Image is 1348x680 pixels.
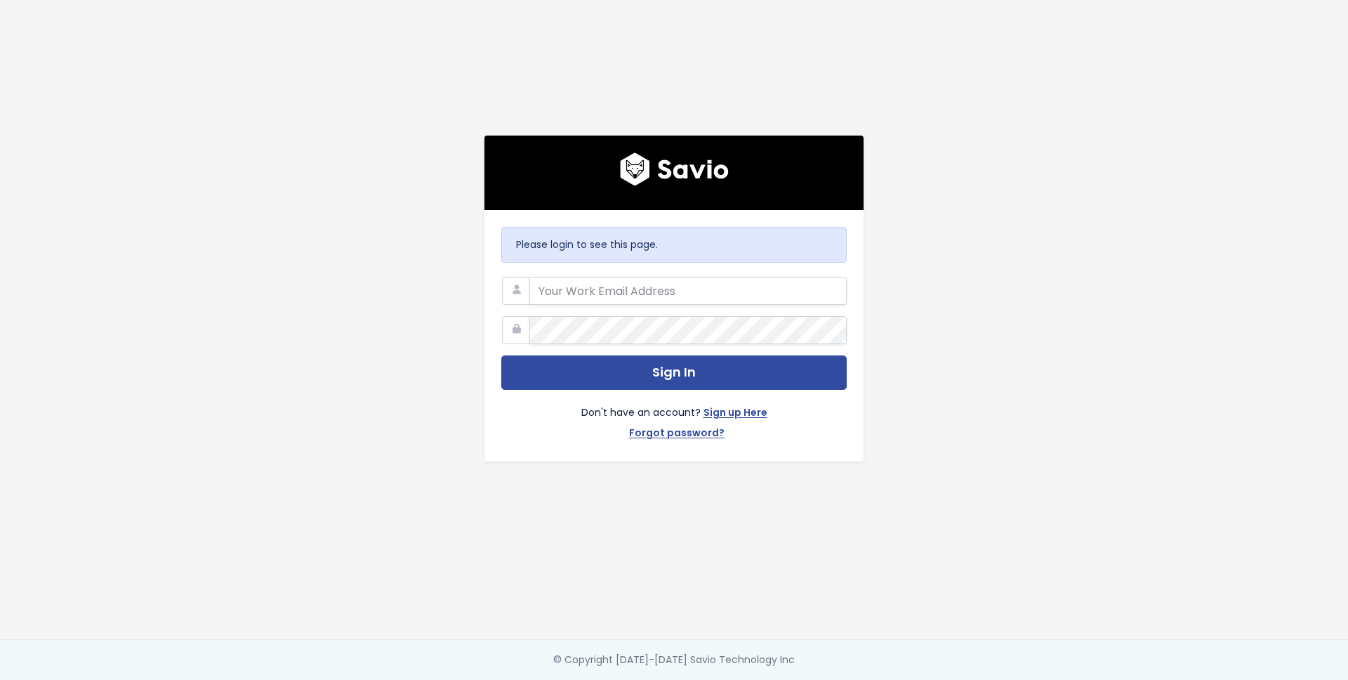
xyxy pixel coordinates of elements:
[703,404,767,424] a: Sign up Here
[516,236,832,254] p: Please login to see this page.
[501,355,847,390] button: Sign In
[629,424,725,445] a: Forgot password?
[620,152,729,186] img: logo600x187.a314fd40982d.png
[553,651,795,669] div: © Copyright [DATE]-[DATE] Savio Technology Inc
[529,277,847,305] input: Your Work Email Address
[501,390,847,445] div: Don't have an account?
